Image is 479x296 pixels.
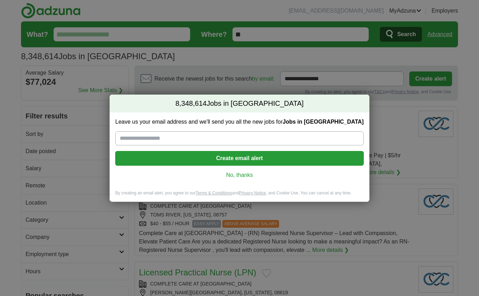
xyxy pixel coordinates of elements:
[115,118,363,126] label: Leave us your email address and we'll send you all the new jobs for
[110,95,369,113] h2: Jobs in [GEOGRAPHIC_DATA]
[196,191,232,195] a: Terms & Conditions
[110,190,369,202] div: By creating an email alert, you agree to our and , and Cookie Use. You can cancel at any time.
[121,171,358,179] a: No, thanks
[239,191,266,195] a: Privacy Notice
[115,151,363,166] button: Create email alert
[175,99,207,109] span: 8,348,614
[283,119,363,125] strong: Jobs in [GEOGRAPHIC_DATA]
